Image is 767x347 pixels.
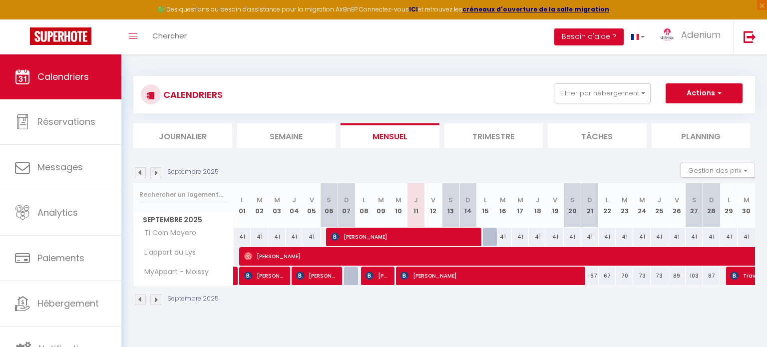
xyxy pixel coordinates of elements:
[570,195,575,205] abbr: S
[251,183,268,228] th: 02
[599,183,616,228] th: 22
[720,228,738,246] div: 41
[553,195,557,205] abbr: V
[152,30,187,41] span: Chercher
[581,228,599,246] div: 41
[738,183,755,228] th: 30
[651,267,668,285] div: 73
[587,195,592,205] abbr: D
[744,195,750,205] abbr: M
[135,247,198,258] span: L'appart du Lys
[366,266,389,285] span: [PERSON_NAME]
[652,123,751,148] li: Planning
[494,228,512,246] div: 41
[459,183,477,228] th: 14
[720,183,738,228] th: 29
[529,183,546,228] th: 18
[666,83,743,103] button: Actions
[728,195,731,205] abbr: L
[616,267,633,285] div: 70
[709,195,714,205] abbr: D
[286,183,303,228] th: 04
[167,294,219,304] p: Septembre 2025
[286,228,303,246] div: 41
[167,167,219,177] p: Septembre 2025
[681,28,721,41] span: Adenium
[554,28,624,45] button: Besoin d'aide ?
[581,183,599,228] th: 21
[161,83,223,106] h3: CALENDRIERS
[234,228,251,246] div: 41
[616,228,633,246] div: 41
[310,195,314,205] abbr: V
[555,83,651,103] button: Filtrer par hébergement
[517,195,523,205] abbr: M
[564,228,581,246] div: 41
[303,183,321,228] th: 05
[331,227,477,246] span: [PERSON_NAME]
[8,4,38,34] button: Ouvrir le widget de chat LiveChat
[400,266,581,285] span: [PERSON_NAME]
[484,195,487,205] abbr: L
[237,123,336,148] li: Semaine
[536,195,540,205] abbr: J
[442,183,459,228] th: 13
[251,228,268,246] div: 41
[303,228,321,246] div: 41
[668,267,686,285] div: 89
[241,195,244,205] abbr: L
[606,195,609,205] abbr: L
[268,228,286,246] div: 41
[686,267,703,285] div: 103
[622,195,628,205] abbr: M
[633,267,651,285] div: 73
[462,5,609,13] a: créneaux d'ouverture de la salle migration
[633,228,651,246] div: 41
[327,195,331,205] abbr: S
[477,183,494,228] th: 15
[686,228,703,246] div: 41
[652,19,733,54] a: ... Adenium
[668,183,686,228] th: 26
[296,266,337,285] span: [PERSON_NAME]
[657,195,661,205] abbr: J
[274,195,280,205] abbr: M
[424,183,442,228] th: 12
[529,228,546,246] div: 41
[135,228,199,239] span: Ti Coin Mayero
[378,195,384,205] abbr: M
[363,195,366,205] abbr: L
[599,267,616,285] div: 67
[581,267,599,285] div: 67
[292,195,296,205] abbr: J
[133,123,232,148] li: Journalier
[651,228,668,246] div: 41
[431,195,435,205] abbr: V
[546,183,564,228] th: 19
[668,228,686,246] div: 41
[599,228,616,246] div: 41
[448,195,453,205] abbr: S
[244,266,285,285] span: [PERSON_NAME]
[321,183,338,228] th: 06
[30,27,91,45] img: Super Booking
[134,213,233,227] span: Septembre 2025
[692,195,697,205] abbr: S
[135,267,211,278] span: MyAppart - Moissy
[744,30,756,43] img: logout
[355,183,373,228] th: 08
[512,183,529,228] th: 17
[703,183,720,228] th: 28
[139,186,228,204] input: Rechercher un logement...
[395,195,401,205] abbr: M
[409,5,418,13] a: ICI
[37,297,99,310] span: Hébergement
[407,183,425,228] th: 11
[725,302,760,340] iframe: Chat
[338,183,355,228] th: 07
[390,183,407,228] th: 10
[564,183,581,228] th: 20
[37,161,83,173] span: Messages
